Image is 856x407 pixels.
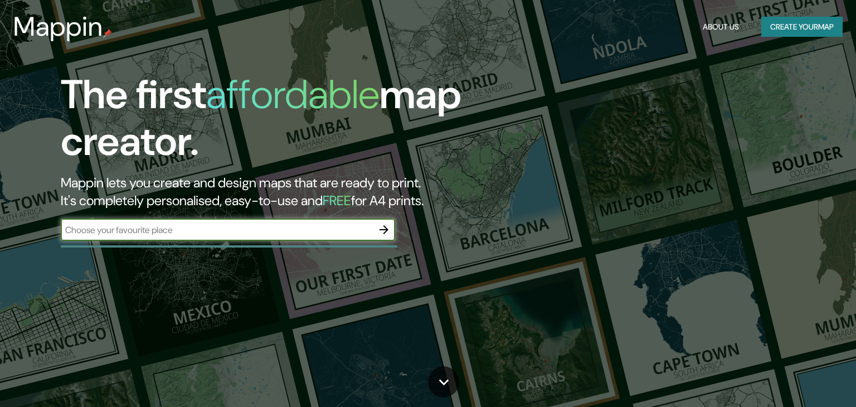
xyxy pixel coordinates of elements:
[761,17,843,37] button: Create yourmap
[323,192,351,209] h5: FREE
[61,71,489,174] h1: The first map creator.
[698,17,743,37] button: About Us
[206,69,380,120] h1: affordable
[103,29,112,38] img: mappin-pin
[61,174,489,210] h2: Mappin lets you create and design maps that are ready to print. It's completely personalised, eas...
[13,11,103,42] h3: Mappin
[61,224,373,236] input: Choose your favourite place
